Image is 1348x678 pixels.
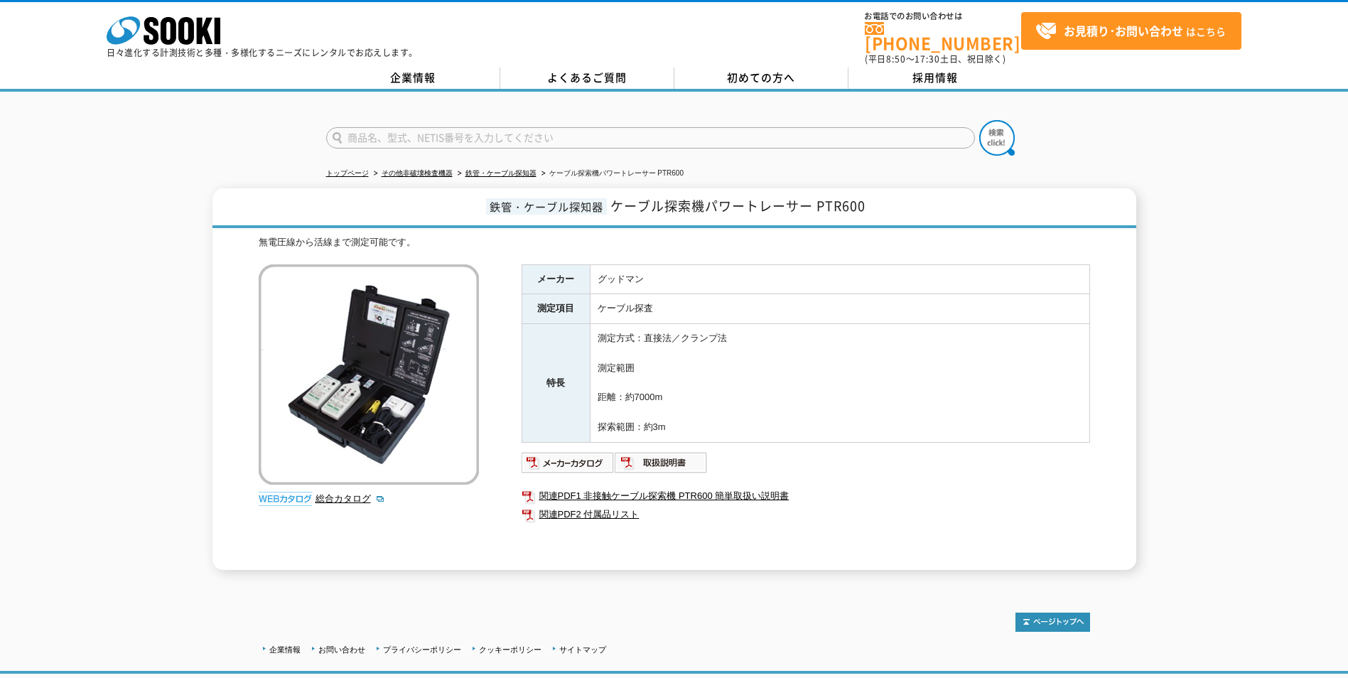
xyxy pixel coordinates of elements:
[615,451,708,474] img: 取扱説明書
[465,169,536,177] a: 鉄管・ケーブル探知器
[522,324,590,443] th: 特長
[539,166,684,181] li: ケーブル探索機パワートレーサー PTR600
[259,492,312,506] img: webカタログ
[865,22,1021,51] a: [PHONE_NUMBER]
[316,493,385,504] a: 総合カタログ
[1015,613,1090,632] img: トップページへ
[486,198,607,215] span: 鉄管・ケーブル探知器
[590,324,1089,443] td: 測定方式：直接法／クランプ法 測定範囲 距離：約7000m 探索範囲：約3m
[522,264,590,294] th: メーカー
[326,127,975,149] input: 商品名、型式、NETIS番号を入力してください
[848,68,1023,89] a: 採用情報
[326,68,500,89] a: 企業情報
[886,53,906,65] span: 8:50
[1035,21,1226,42] span: はこちら
[259,235,1090,250] div: 無電圧線から活線まで測定可能です。
[1064,22,1183,39] strong: お見積り･お問い合わせ
[522,294,590,324] th: 測定項目
[522,505,1090,524] a: 関連PDF2 付属品リスト
[107,48,418,57] p: 日々進化する計測技術と多種・多様化するニーズにレンタルでお応えします。
[915,53,940,65] span: 17:30
[522,487,1090,505] a: 関連PDF1 非接触ケーブル探索機 PTR600 簡単取扱い説明書
[382,169,453,177] a: その他非破壊検査機器
[674,68,848,89] a: 初めての方へ
[865,12,1021,21] span: お電話でのお問い合わせは
[269,645,301,654] a: 企業情報
[479,645,541,654] a: クッキーポリシー
[522,451,615,474] img: メーカーカタログ
[1021,12,1241,50] a: お見積り･お問い合わせはこちら
[559,645,606,654] a: サイトマップ
[318,645,365,654] a: お問い合わせ
[259,264,479,485] img: ケーブル探索機パワートレーサー PTR600
[326,169,369,177] a: トップページ
[865,53,1005,65] span: (平日 ～ 土日、祝日除く)
[500,68,674,89] a: よくあるご質問
[727,70,795,85] span: 初めての方へ
[610,196,866,215] span: ケーブル探索機パワートレーサー PTR600
[615,461,708,471] a: 取扱説明書
[522,461,615,471] a: メーカーカタログ
[383,645,461,654] a: プライバシーポリシー
[979,120,1015,156] img: btn_search.png
[590,294,1089,324] td: ケーブル探査
[590,264,1089,294] td: グッドマン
